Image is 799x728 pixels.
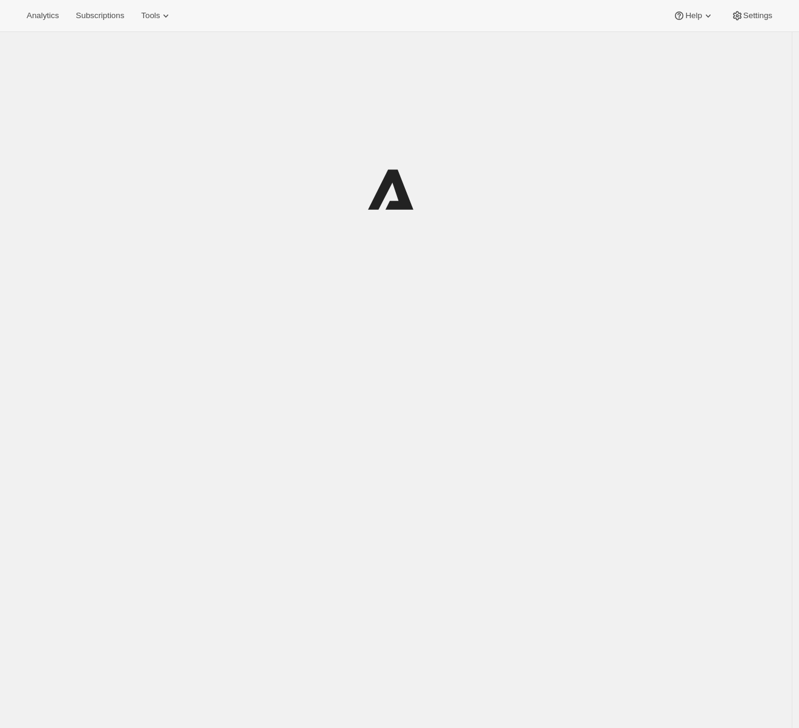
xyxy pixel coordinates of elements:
[68,7,131,24] button: Subscriptions
[724,7,780,24] button: Settings
[134,7,179,24] button: Tools
[141,11,160,21] span: Tools
[76,11,124,21] span: Subscriptions
[27,11,59,21] span: Analytics
[19,7,66,24] button: Analytics
[666,7,721,24] button: Help
[685,11,702,21] span: Help
[743,11,772,21] span: Settings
